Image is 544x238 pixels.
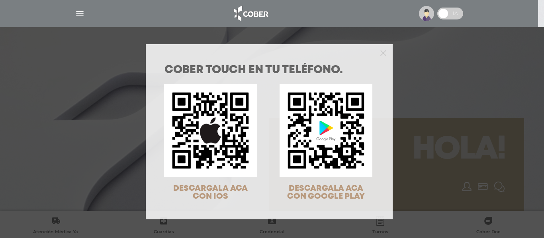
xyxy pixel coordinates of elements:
[287,185,365,200] span: DESCARGALA ACA CON GOOGLE PLAY
[173,185,248,200] span: DESCARGALA ACA CON IOS
[280,84,372,177] img: qr-code
[164,84,257,177] img: qr-code
[164,65,374,76] h1: COBER TOUCH en tu teléfono.
[380,49,386,56] button: Close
